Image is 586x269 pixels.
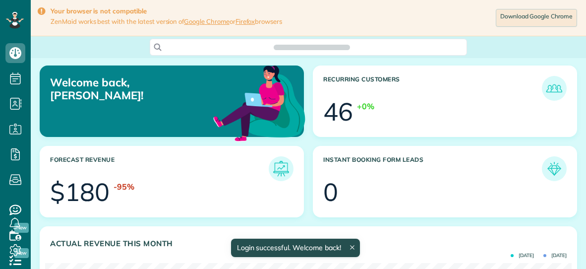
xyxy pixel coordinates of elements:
[544,159,564,179] img: icon_form_leads-04211a6a04a5b2264e4ee56bc0799ec3eb69b7e499cbb523a139df1d13a81ae0.png
[50,156,269,181] h3: Forecast Revenue
[114,181,134,193] div: -95%
[50,76,221,102] p: Welcome back, [PERSON_NAME]!
[211,54,307,150] img: dashboard_welcome-42a62b7d889689a78055ac9021e634bf52bae3f8056760290aed330b23ab8690.png
[235,17,255,25] a: Firefox
[323,76,542,101] h3: Recurring Customers
[271,159,291,179] img: icon_forecast_revenue-8c13a41c7ed35a8dcfafea3cbb826a0462acb37728057bba2d056411b612bbbe.png
[323,180,338,204] div: 0
[544,78,564,98] img: icon_recurring_customers-cf858462ba22bcd05b5a5880d41d6543d210077de5bb9ebc9590e49fd87d84ed.png
[231,239,359,257] div: Login successful. Welcome back!
[51,7,282,15] strong: Your browser is not compatible
[323,156,542,181] h3: Instant Booking Form Leads
[50,239,567,248] h3: Actual Revenue this month
[50,180,110,204] div: $180
[357,101,374,112] div: +0%
[184,17,230,25] a: Google Chrome
[51,17,282,26] span: ZenMaid works best with the latest version of or browsers
[323,99,353,124] div: 46
[496,9,577,27] a: Download Google Chrome
[543,253,567,258] span: [DATE]
[284,42,340,52] span: Search ZenMaid…
[511,253,534,258] span: [DATE]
